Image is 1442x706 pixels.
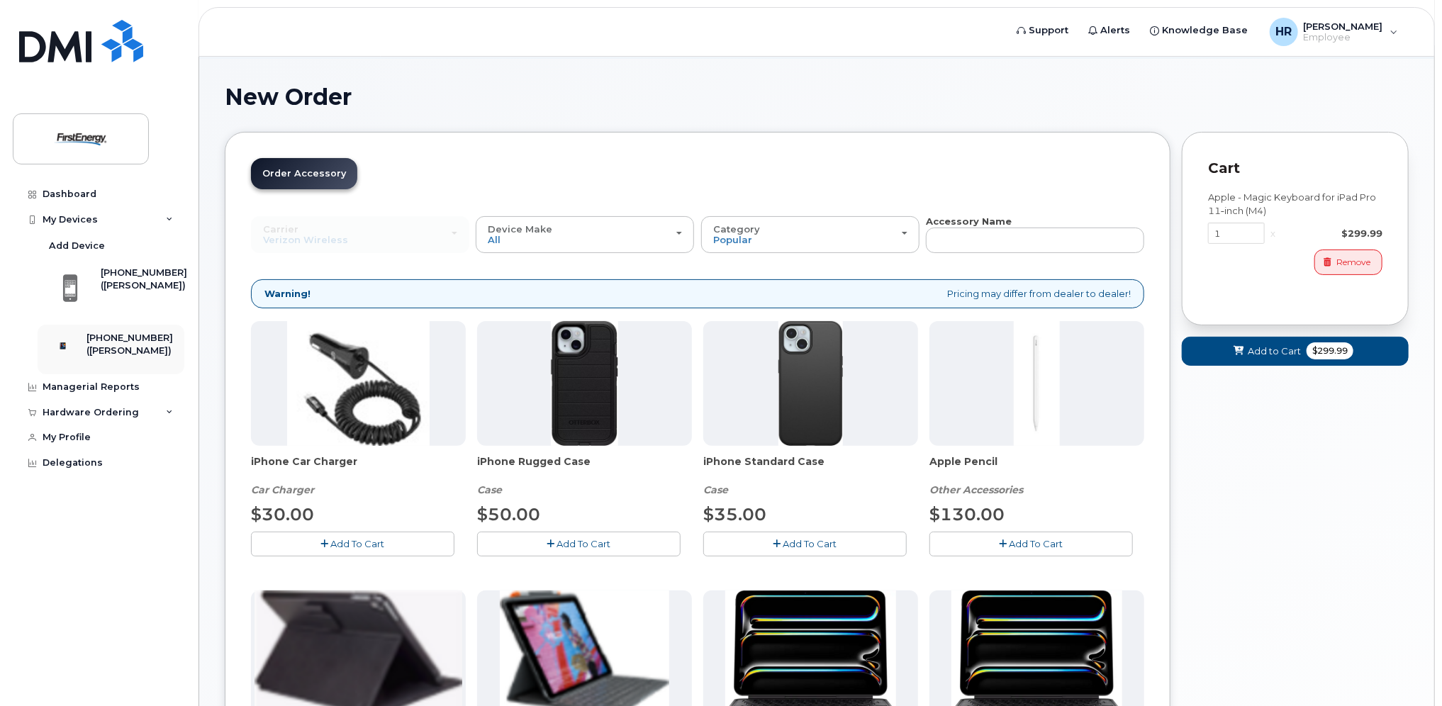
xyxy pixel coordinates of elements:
[703,483,728,496] em: Case
[929,454,1144,497] div: Apple Pencil
[1248,344,1301,358] span: Add to Cart
[703,532,907,556] button: Add To Cart
[251,454,466,483] span: iPhone Car Charger
[701,216,920,253] button: Category Popular
[1101,23,1131,38] span: Alerts
[225,84,1409,109] h1: New Order
[1182,337,1409,366] button: Add to Cart $299.99
[251,454,466,497] div: iPhone Car Charger
[1304,21,1383,32] span: [PERSON_NAME]
[929,483,1023,496] em: Other Accessories
[1208,191,1382,217] div: Apple - Magic Keyboard for iPad Pro 11‑inch (M4)
[703,504,766,525] span: $35.00
[1007,16,1079,45] a: Support
[783,538,837,549] span: Add To Cart
[926,215,1012,227] strong: Accessory Name
[262,168,346,179] span: Order Accessory
[488,234,501,245] span: All
[1336,256,1370,269] span: Remove
[551,321,618,446] img: Defender.jpg
[778,321,843,446] img: Symmetry.jpg
[1163,23,1248,38] span: Knowledge Base
[264,287,311,301] strong: Warning!
[1141,16,1258,45] a: Knowledge Base
[488,223,552,235] span: Device Make
[477,504,540,525] span: $50.00
[331,538,385,549] span: Add To Cart
[557,538,611,549] span: Add To Cart
[1014,321,1059,446] img: PencilPro.jpg
[251,279,1144,308] div: Pricing may differ from dealer to dealer!
[1079,16,1141,45] a: Alerts
[1380,644,1431,695] iframe: Messenger Launcher
[477,532,681,556] button: Add To Cart
[1029,23,1069,38] span: Support
[1010,538,1063,549] span: Add To Cart
[477,454,692,497] div: iPhone Rugged Case
[477,454,692,483] span: iPhone Rugged Case
[1208,158,1382,179] p: Cart
[929,504,1005,525] span: $130.00
[703,454,918,497] div: iPhone Standard Case
[251,504,314,525] span: $30.00
[929,454,1144,483] span: Apple Pencil
[703,454,918,483] span: iPhone Standard Case
[477,483,502,496] em: Case
[1265,227,1281,240] div: x
[476,216,694,253] button: Device Make All
[713,223,760,235] span: Category
[929,532,1133,556] button: Add To Cart
[1260,18,1408,46] div: Hillmer, Ralph C
[1307,342,1353,359] span: $299.99
[713,234,752,245] span: Popular
[251,532,454,556] button: Add To Cart
[1281,227,1382,240] div: $299.99
[1304,32,1383,43] span: Employee
[251,483,314,496] em: Car Charger
[1275,23,1292,40] span: HR
[287,321,430,446] img: iphonesecg.jpg
[1314,250,1382,274] button: Remove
